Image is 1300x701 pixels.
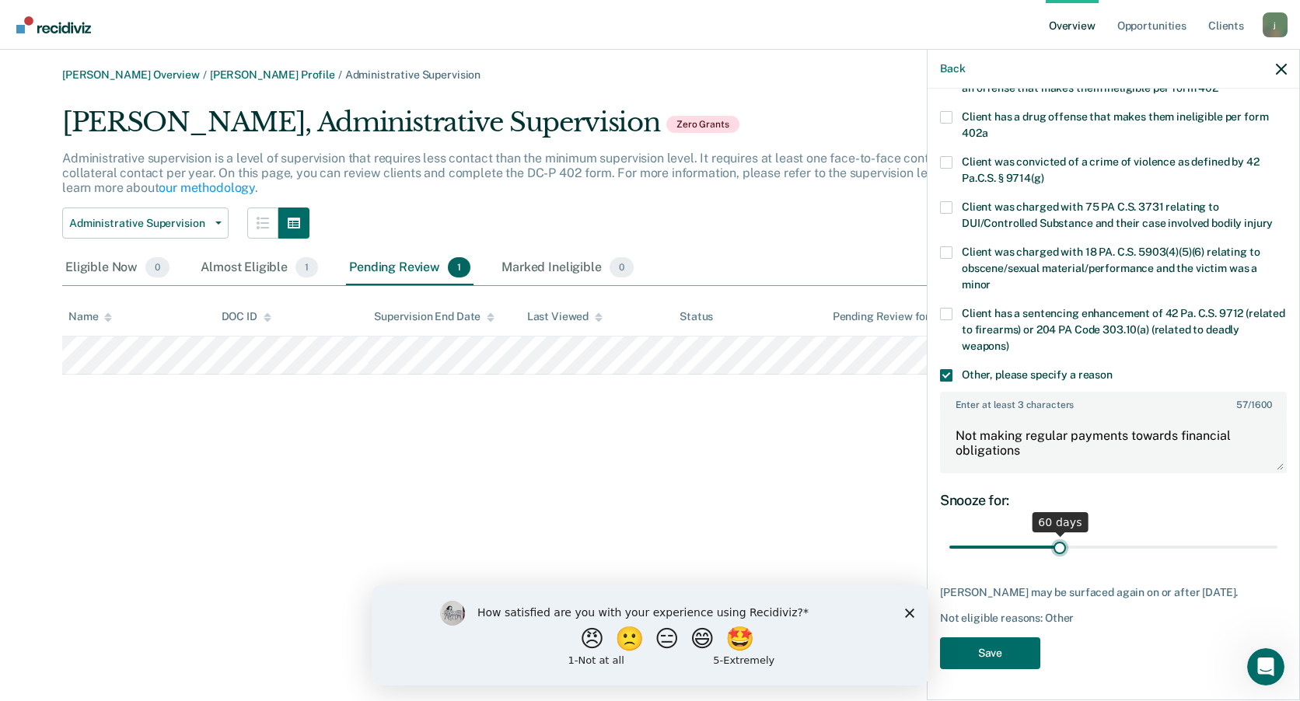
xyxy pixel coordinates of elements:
div: Pending Review for [833,310,944,323]
div: Eligible Now [62,251,173,285]
span: 0 [610,257,634,277]
div: Not eligible reasons: Other [940,612,1287,625]
div: 60 days [1032,512,1089,532]
div: Status [680,310,713,323]
span: Client was convicted of a crime of violence as defined by 42 Pa.C.S. § 9714(g) [962,155,1260,184]
div: DOC ID [222,310,271,323]
a: [PERSON_NAME] Overview [62,68,200,81]
div: Marked Ineligible [498,251,637,285]
span: 57 [1236,399,1248,410]
span: Client was charged with 18 PA. C.S. 5903(4)(5)(6) relating to obscene/sexual material/performance... [962,246,1260,291]
div: Supervision End Date [374,310,494,323]
span: Zero Grants [666,116,739,133]
button: Save [940,637,1040,669]
p: Administrative supervision is a level of supervision that requires less contact than the minimum ... [62,151,1025,195]
a: [PERSON_NAME] Profile [210,68,335,81]
span: 1 [448,257,470,277]
div: j [1263,12,1288,37]
span: Other, please specify a reason [962,368,1113,381]
span: Administrative Supervision [345,68,481,81]
div: Name [68,310,112,323]
span: / [335,68,345,81]
img: Recidiviz [16,16,91,33]
span: 1 [295,257,318,277]
span: Administrative Supervision [69,217,209,230]
span: Client has a drug offense that makes them ineligible per form 402a [962,110,1268,139]
span: / [200,68,210,81]
iframe: Survey by Kim from Recidiviz [372,585,928,685]
span: / 1600 [1236,399,1271,410]
span: 0 [145,257,169,277]
span: Client has a sentencing enhancement of 42 Pa. C.S. 9712 (related to firearms) or 204 PA Code 303.... [962,307,1285,352]
iframe: Intercom live chat [1247,648,1284,685]
div: Almost Eligible [197,251,321,285]
div: [PERSON_NAME] may be surfaced again on or after [DATE]. [940,586,1287,599]
button: Profile dropdown button [1263,12,1288,37]
div: Last Viewed [527,310,603,323]
a: our methodology [159,180,255,195]
span: Client was charged with 75 PA C.S. 3731 relating to DUI/Controlled Substance and their case invol... [962,201,1273,229]
label: Enter at least 3 characters [942,393,1285,410]
div: Snooze for: [940,492,1287,509]
textarea: Not making regular payments towards financial obligations [942,414,1285,472]
button: Back [940,62,965,75]
div: Pending Review [346,251,474,285]
div: [PERSON_NAME], Administrative Supervision [62,106,1037,151]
